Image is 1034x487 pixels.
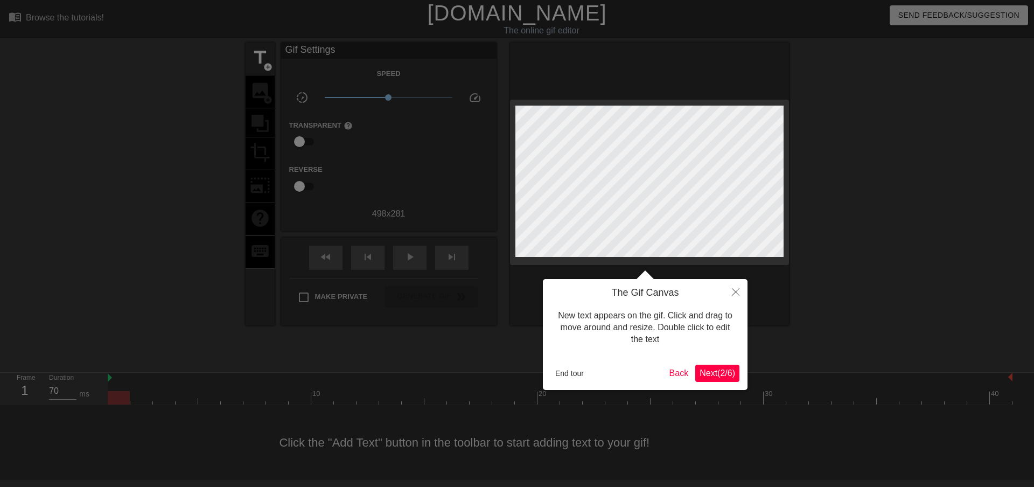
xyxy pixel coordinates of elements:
button: Back [665,365,693,382]
button: End tour [551,365,588,381]
div: New text appears on the gif. Click and drag to move around and resize. Double click to edit the text [551,299,739,357]
button: Close [724,279,747,304]
span: Next ( 2 / 6 ) [700,368,735,378]
button: Next [695,365,739,382]
h4: The Gif Canvas [551,287,739,299]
